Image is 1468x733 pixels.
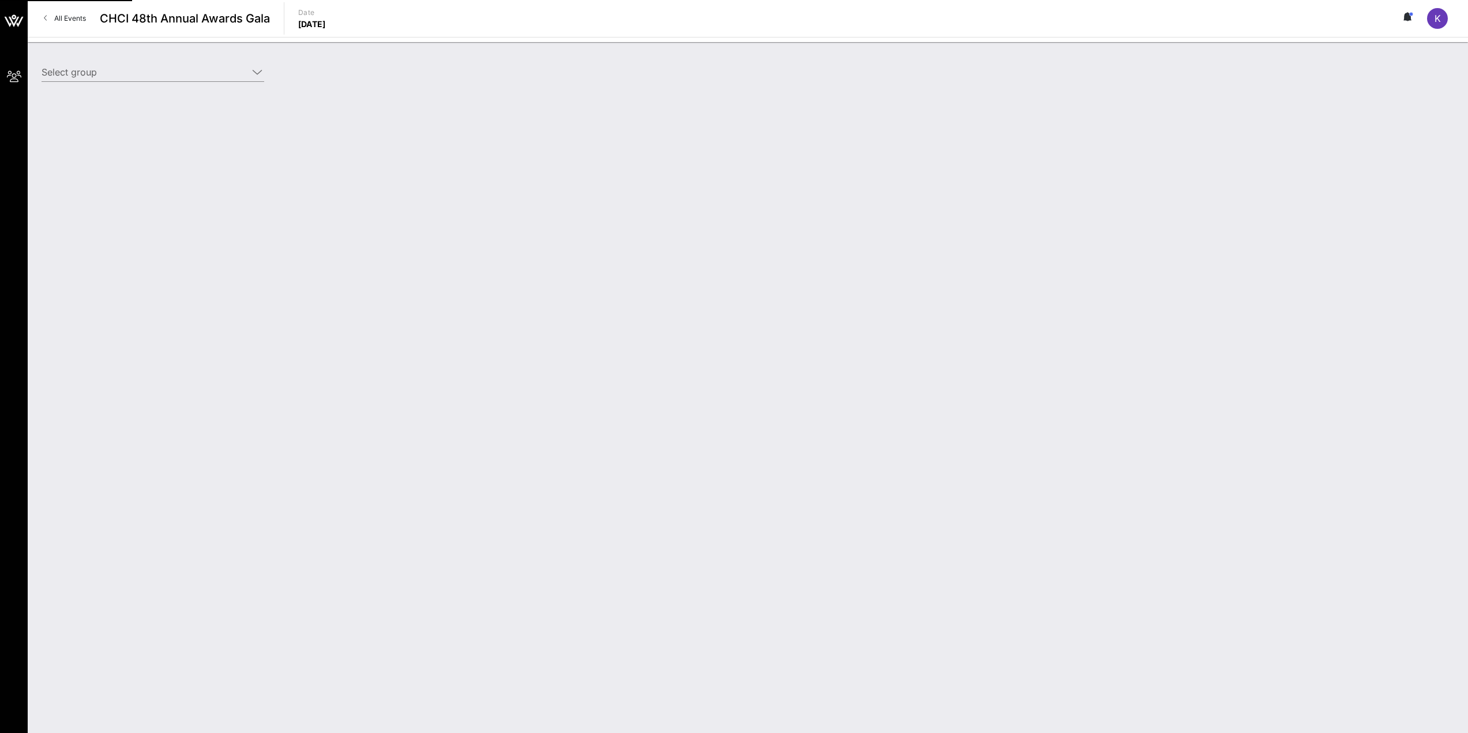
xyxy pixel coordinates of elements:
p: [DATE] [298,18,326,30]
span: K [1435,13,1441,24]
div: K [1427,8,1448,29]
span: All Events [54,14,86,22]
a: All Events [37,9,93,28]
span: CHCI 48th Annual Awards Gala [100,10,270,27]
p: Date [298,7,326,18]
